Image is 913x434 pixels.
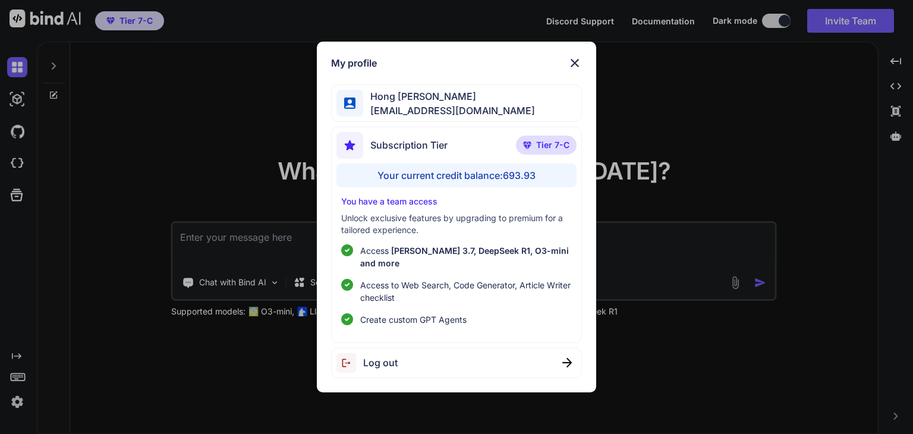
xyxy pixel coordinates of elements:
[344,98,355,109] img: profile
[562,358,572,367] img: close
[360,246,569,268] span: [PERSON_NAME] 3.7, DeepSeek R1, O3-mini and more
[341,212,571,236] p: Unlock exclusive features by upgrading to premium for a tailored experience.
[363,89,535,103] span: Hong [PERSON_NAME]
[363,356,398,370] span: Log out
[341,279,353,291] img: checklist
[523,141,531,149] img: premium
[331,56,377,70] h1: My profile
[341,313,353,325] img: checklist
[341,244,353,256] img: checklist
[360,279,571,304] span: Access to Web Search, Code Generator, Article Writer checklist
[536,139,569,151] span: Tier 7-C
[363,103,535,118] span: [EMAIL_ADDRESS][DOMAIN_NAME]
[360,244,571,269] p: Access
[341,196,571,207] p: You have a team access
[370,138,448,152] span: Subscription Tier
[568,56,582,70] img: close
[360,313,467,326] span: Create custom GPT Agents
[336,163,576,187] div: Your current credit balance: 693.93
[336,353,363,373] img: logout
[336,132,363,159] img: subscription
